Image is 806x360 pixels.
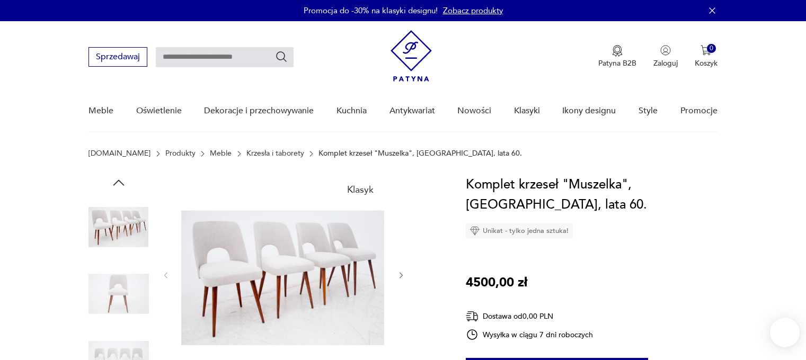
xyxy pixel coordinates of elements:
[341,179,380,201] div: Klasyk
[653,58,678,68] p: Zaloguj
[466,310,593,323] div: Dostawa od 0,00 PLN
[770,318,800,347] iframe: Smartsupp widget button
[695,45,718,68] button: 0Koszyk
[470,226,480,236] img: Ikona diamentu
[88,264,149,324] img: Zdjęcie produktu Komplet krzeseł "Muszelka", Polska, lata 60.
[466,328,593,341] div: Wysyłka w ciągu 7 dni roboczych
[695,58,718,68] p: Koszyk
[701,45,711,56] img: Ikona koszyka
[466,310,479,323] img: Ikona dostawy
[639,91,658,131] a: Style
[336,91,367,131] a: Kuchnia
[318,149,522,158] p: Komplet krzeseł "Muszelka", [GEOGRAPHIC_DATA], lata 60.
[466,273,527,293] p: 4500,00 zł
[389,91,435,131] a: Antykwariat
[598,58,636,68] p: Patyna B2B
[653,45,678,68] button: Zaloguj
[466,175,718,215] h1: Komplet krzeseł "Muszelka", [GEOGRAPHIC_DATA], lata 60.
[165,149,196,158] a: Produkty
[88,149,150,158] a: [DOMAIN_NAME]
[204,91,314,131] a: Dekoracje i przechowywanie
[514,91,540,131] a: Klasyki
[680,91,718,131] a: Promocje
[210,149,232,158] a: Meble
[598,45,636,68] button: Patyna B2B
[612,45,623,57] img: Ikona medalu
[660,45,671,56] img: Ikonka użytkownika
[391,30,432,82] img: Patyna - sklep z meblami i dekoracjami vintage
[598,45,636,68] a: Ikona medaluPatyna B2B
[88,47,147,67] button: Sprzedawaj
[304,5,438,16] p: Promocja do -30% na klasyki designu!
[88,196,149,256] img: Zdjęcie produktu Komplet krzeseł "Muszelka", Polska, lata 60.
[88,91,113,131] a: Meble
[466,223,573,239] div: Unikat - tylko jedna sztuka!
[457,91,491,131] a: Nowości
[246,149,304,158] a: Krzesła i taborety
[707,44,716,53] div: 0
[275,50,288,63] button: Szukaj
[562,91,616,131] a: Ikony designu
[88,54,147,61] a: Sprzedawaj
[443,5,503,16] a: Zobacz produkty
[136,91,182,131] a: Oświetlenie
